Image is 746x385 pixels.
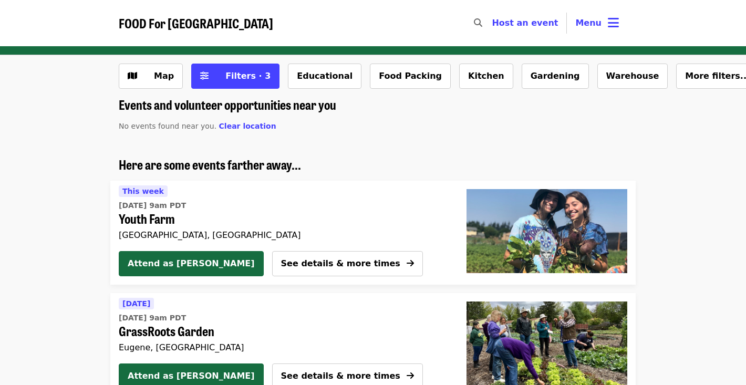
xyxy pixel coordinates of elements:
i: map icon [128,71,137,81]
span: See details & more times [281,371,400,381]
span: FOOD For [GEOGRAPHIC_DATA] [119,14,273,32]
button: Show map view [119,64,183,89]
a: See details for "GrassRoots Garden" [119,297,441,355]
button: Educational [288,64,361,89]
input: Search [489,11,497,36]
span: See details & more times [281,258,400,268]
span: Clear location [219,122,276,130]
div: Eugene, [GEOGRAPHIC_DATA] [119,342,441,352]
div: [GEOGRAPHIC_DATA], [GEOGRAPHIC_DATA] [119,230,441,240]
button: Food Packing [370,64,451,89]
button: Toggle account menu [567,11,627,36]
span: Attend as [PERSON_NAME] [128,257,255,270]
i: arrow-right icon [407,258,414,268]
a: FOOD For [GEOGRAPHIC_DATA] [119,16,273,31]
span: Filters · 3 [225,71,271,81]
i: arrow-right icon [407,371,414,381]
time: [DATE] 9am PDT [119,200,186,211]
time: [DATE] 9am PDT [119,313,186,324]
span: This week [122,187,164,195]
a: Host an event [492,18,558,28]
button: Gardening [522,64,589,89]
button: Warehouse [597,64,668,89]
span: [DATE] [122,299,150,308]
img: Youth Farm organized by FOOD For Lane County [467,189,627,273]
i: bars icon [608,15,619,30]
span: Attend as [PERSON_NAME] [128,370,255,382]
span: Here are some events farther away... [119,155,301,173]
button: Attend as [PERSON_NAME] [119,251,264,276]
span: Events and volunteer opportunities near you [119,95,336,113]
button: Clear location [219,121,276,132]
a: See details for "Youth Farm" [119,185,441,243]
i: sliders-h icon [200,71,209,81]
button: Kitchen [459,64,513,89]
span: Youth Farm [119,211,441,226]
span: GrassRoots Garden [119,324,441,339]
button: See details & more times [272,251,423,276]
i: search icon [474,18,482,28]
span: Map [154,71,174,81]
button: Filters (3 selected) [191,64,279,89]
span: Menu [575,18,602,28]
a: Youth Farm [458,181,636,285]
span: No events found near you. [119,122,216,130]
